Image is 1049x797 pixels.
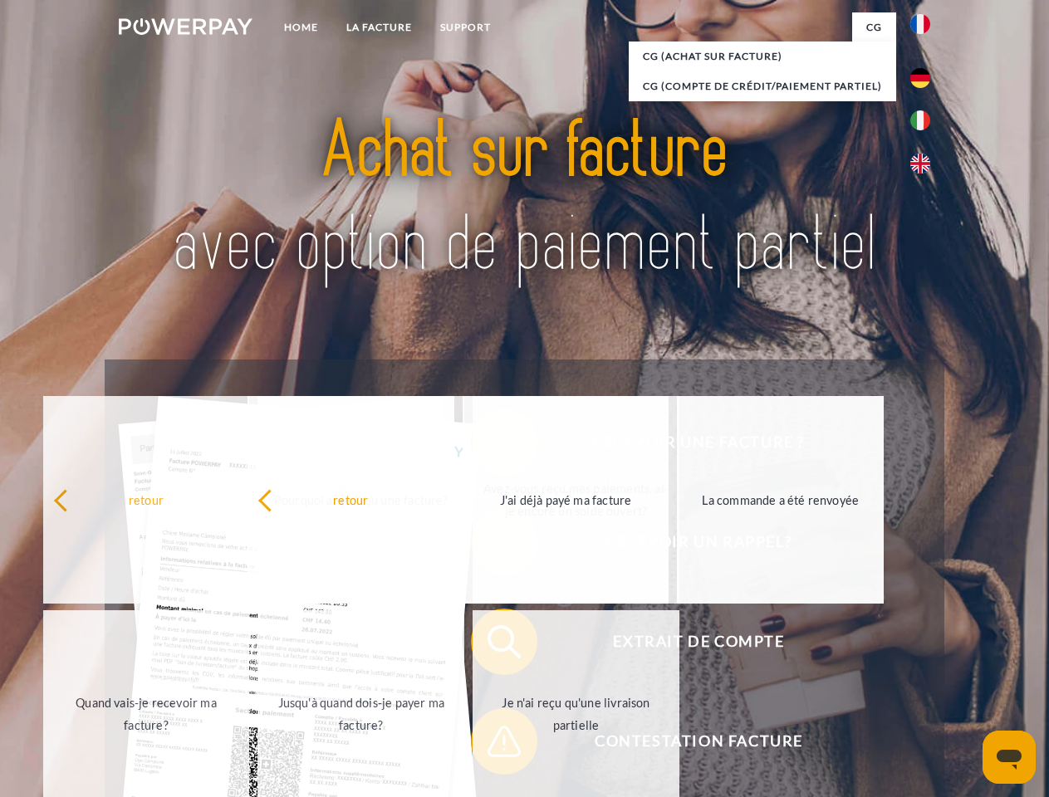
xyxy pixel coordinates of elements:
a: CG [852,12,896,42]
div: Jusqu'à quand dois-je payer ma facture? [267,692,454,736]
div: La commande a été renvoyée [687,488,874,511]
img: title-powerpay_fr.svg [159,80,890,318]
a: LA FACTURE [332,12,426,42]
div: retour [257,488,444,511]
img: en [910,154,930,174]
a: Home [270,12,332,42]
div: Quand vais-je recevoir ma facture? [53,692,240,736]
a: CG (Compte de crédit/paiement partiel) [629,71,896,101]
a: Support [426,12,505,42]
img: it [910,110,930,130]
a: CG (achat sur facture) [629,42,896,71]
div: retour [53,488,240,511]
div: Je n'ai reçu qu'une livraison partielle [483,692,669,736]
span: Extrait de compte [495,609,902,675]
span: Contestation Facture [495,708,902,775]
img: logo-powerpay-white.svg [119,18,252,35]
div: J'ai déjà payé ma facture [473,488,659,511]
img: de [910,68,930,88]
img: fr [910,14,930,34]
iframe: Bouton de lancement de la fenêtre de messagerie [983,731,1036,784]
